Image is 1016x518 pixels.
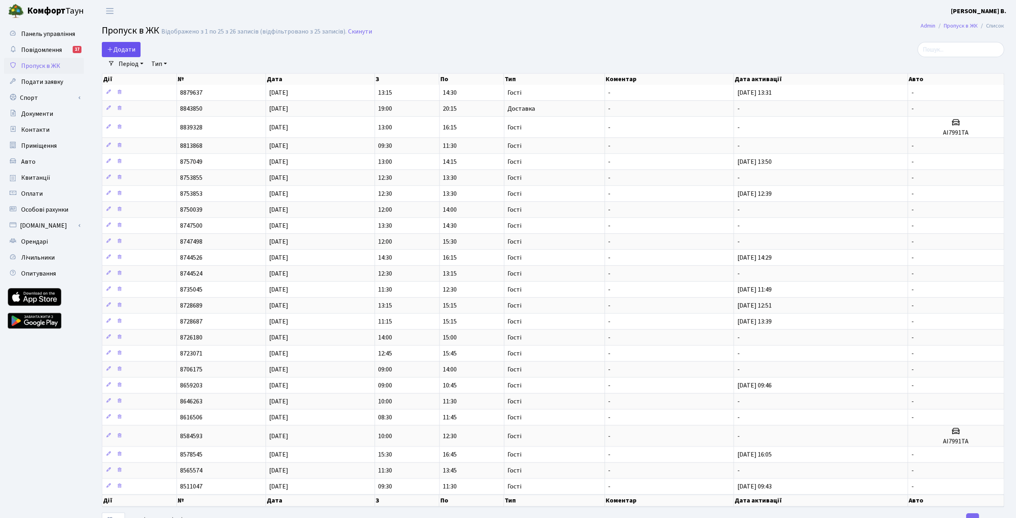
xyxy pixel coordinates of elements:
a: Контакти [4,122,84,138]
th: Дії [102,73,177,85]
div: 17 [73,46,81,53]
span: 13:15 [443,269,457,278]
span: 8879637 [180,88,202,97]
a: Подати заявку [4,74,84,90]
span: 8726180 [180,333,202,342]
span: - [608,285,610,294]
span: Гості [507,124,521,131]
th: З [375,494,440,506]
span: Гості [507,89,521,96]
span: [DATE] 09:46 [737,381,771,390]
a: Додати [102,42,141,57]
span: - [608,413,610,422]
span: - [608,157,610,166]
span: 15:30 [378,450,392,459]
span: 09:30 [378,141,392,150]
span: [DATE] [269,88,288,97]
span: - [911,450,913,459]
span: - [911,482,913,491]
span: [DATE] [269,333,288,342]
span: - [911,141,913,150]
span: Гості [507,483,521,490]
th: З [375,73,440,85]
span: 15:00 [443,333,457,342]
span: 14:00 [443,205,457,214]
span: 12:30 [378,173,392,182]
span: [DATE] [269,237,288,246]
span: 8646263 [180,397,202,406]
a: Лічильники [4,250,84,266]
span: - [911,349,913,358]
span: - [737,205,739,214]
span: 8735045 [180,285,202,294]
span: 8839328 [180,123,202,132]
span: - [608,301,610,310]
a: Авто [4,154,84,170]
span: - [737,349,739,358]
span: - [608,253,610,262]
span: 08:30 [378,413,392,422]
span: [DATE] [269,221,288,230]
span: 12:00 [378,205,392,214]
span: - [911,104,913,113]
span: Гості [507,382,521,389]
span: [DATE] 14:29 [737,253,771,262]
a: Опитування [4,266,84,282]
span: 13:15 [378,88,392,97]
span: [DATE] [269,413,288,422]
span: [DATE] 11:49 [737,285,771,294]
span: 8578545 [180,450,202,459]
span: 13:15 [378,301,392,310]
span: Гості [507,270,521,277]
span: 14:00 [443,365,457,374]
span: - [911,466,913,475]
img: logo.png [8,3,24,19]
a: [DOMAIN_NAME] [4,218,84,234]
span: Гості [507,206,521,213]
span: - [608,237,610,246]
span: - [737,221,739,230]
span: - [608,381,610,390]
span: - [737,466,739,475]
span: [DATE] [269,466,288,475]
span: Лічильники [21,253,55,262]
span: Опитування [21,269,56,278]
span: - [608,269,610,278]
span: 09:30 [378,482,392,491]
span: 14:00 [378,333,392,342]
span: - [737,104,739,113]
span: 8616506 [180,413,202,422]
span: 11:45 [443,413,457,422]
span: 8584593 [180,432,202,441]
span: - [911,253,913,262]
span: Гості [507,175,521,181]
span: 10:00 [378,432,392,441]
span: 8728689 [180,301,202,310]
span: [DATE] [269,141,288,150]
span: - [911,189,913,198]
span: 11:30 [378,285,392,294]
span: - [911,333,913,342]
span: Пропуск в ЖК [21,62,60,70]
span: 13:45 [443,466,457,475]
span: - [608,482,610,491]
span: - [608,450,610,459]
span: [DATE] [269,381,288,390]
span: - [608,88,610,97]
th: Дата активації [734,73,908,85]
a: Документи [4,106,84,122]
span: Гості [507,318,521,325]
span: [DATE] [269,317,288,326]
span: 8753853 [180,189,202,198]
span: 16:15 [443,253,457,262]
span: 12:30 [378,189,392,198]
span: 8565574 [180,466,202,475]
span: 12:30 [378,269,392,278]
span: [DATE] [269,365,288,374]
span: - [608,466,610,475]
a: Квитанції [4,170,84,186]
span: 8511047 [180,482,202,491]
span: Гості [507,286,521,293]
span: 8813868 [180,141,202,150]
th: Коментар [605,73,734,85]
